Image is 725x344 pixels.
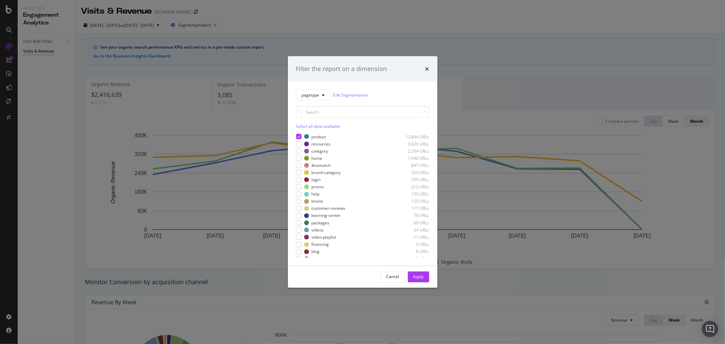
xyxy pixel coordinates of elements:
div: blog [312,249,320,255]
div: customer-reviews [312,206,346,211]
div: #nomatch [312,162,331,168]
div: Open Intercom Messenger [702,321,718,337]
div: Cancel [386,274,399,280]
button: pagetype [296,89,331,100]
div: financing [312,242,329,247]
div: 24 URLs [396,227,429,233]
div: 13,844 URLs [396,134,429,139]
div: Filter the report on a dimension [296,65,387,73]
div: 11 URLs [396,234,429,240]
div: help [312,191,320,197]
div: 847 URLs [396,162,429,168]
div: 323 URLs [396,170,429,175]
div: promo [312,184,324,190]
button: Cancel [381,271,405,282]
div: packages [312,220,330,226]
div: 111 URLs [396,206,429,211]
span: pagetype [302,92,320,98]
div: videos [312,227,324,233]
div: resources [312,141,331,147]
input: Search [296,106,429,118]
div: services [312,256,327,262]
div: 2,334 URLs [396,148,429,154]
button: Apply [408,271,429,282]
div: category [312,148,328,154]
a: Edit Segmentation [333,91,368,99]
div: 76 URLs [396,213,429,219]
div: Select all data available [296,123,429,129]
div: 69 URLs [396,220,429,226]
div: brand-category [312,170,341,175]
div: times [425,65,429,73]
div: brand [312,199,323,204]
div: Apply [413,274,424,280]
div: modal [288,56,437,288]
div: 295 URLs [396,177,429,183]
div: login [312,177,321,183]
div: 1,940 URLs [396,155,429,161]
div: learning-center [312,213,341,219]
div: 150 URLs [396,191,429,197]
div: 212 URLs [396,184,429,190]
div: product [312,134,326,139]
div: 9,626 URLs [396,141,429,147]
div: home [312,155,323,161]
div: video-playlist [312,234,336,240]
div: 6 URLs [396,256,429,262]
div: 125 URLs [396,199,429,204]
div: 6 URLs [396,249,429,255]
div: 9 URLs [396,242,429,247]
